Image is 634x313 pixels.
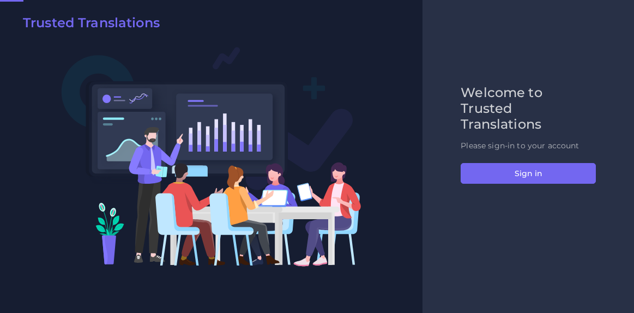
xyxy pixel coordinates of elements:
p: Please sign-in to your account [461,140,596,152]
h2: Trusted Translations [23,15,160,31]
button: Sign in [461,163,596,184]
h2: Welcome to Trusted Translations [461,85,596,132]
a: Trusted Translations [15,15,160,35]
img: Login V2 [61,46,361,267]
